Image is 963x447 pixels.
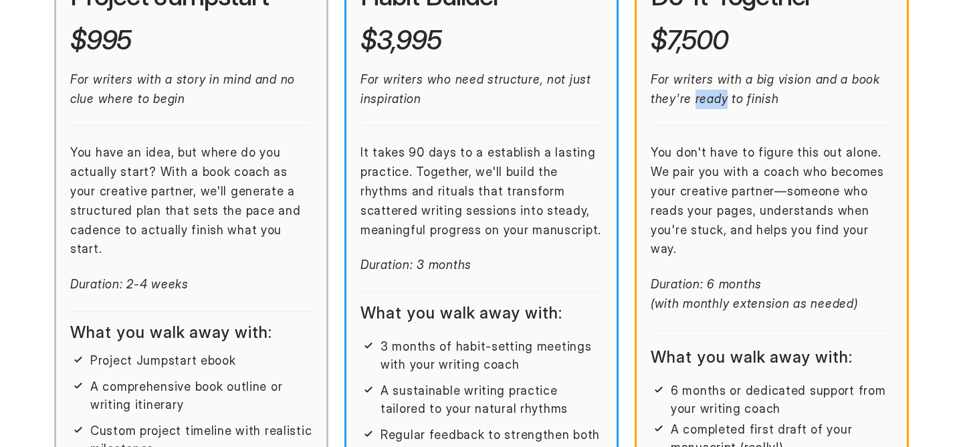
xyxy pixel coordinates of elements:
[651,143,893,259] p: You don't have to figure this out alone. We pair you with a coach who becomes your creative partn...
[381,381,603,418] p: A sustainable writing practice tailored to your natural rhythms
[651,277,857,310] em: Duration: 6 months (with monthly extension as needed)
[70,72,299,106] em: For writers with a story in mind and no clue where to begin
[360,304,603,321] h2: What you walk away with:
[651,349,893,365] h2: What you walk away with:
[651,23,728,56] em: $7,500
[70,324,312,341] h2: What you walk away with:
[70,23,131,56] em: $995
[360,72,595,106] em: For writers who need structure, not just inspiration
[90,351,312,369] p: Project Jumpstart ebook
[360,143,603,240] p: It takes 90 days to a establish a lasting practice. Together, we'll build the rhythms and rituals...
[70,277,189,291] em: Duration: 2-4 weeks
[360,23,441,56] em: $3,995
[651,72,884,106] em: For writers with a big vision and a book they're ready to finish
[70,143,312,259] p: You have an idea, but where do you actually start? With a book coach as your creative partner, we...
[671,381,893,418] p: 6 months or dedicated support from your writing coach
[360,258,471,272] em: Duration: 3 months
[90,377,312,414] p: A comprehensive book outline or writing itinerary
[381,337,603,373] p: 3 months of habit-setting meetings with your writing coach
